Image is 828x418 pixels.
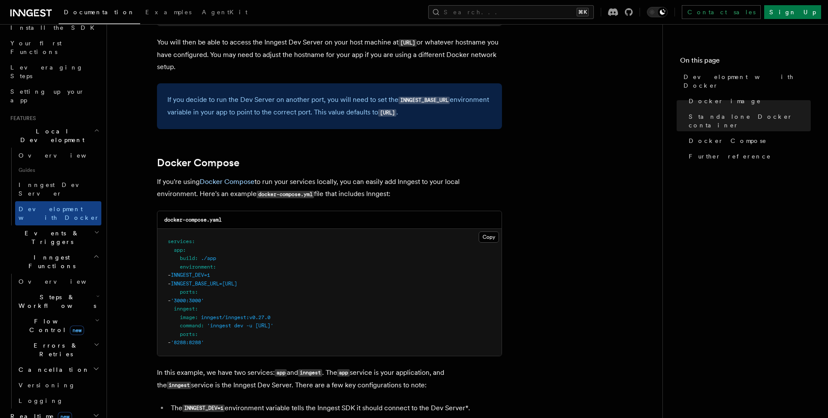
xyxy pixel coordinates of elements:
[479,231,499,243] button: Copy
[275,369,287,377] code: app
[7,274,101,408] div: Inngest Functions
[207,323,273,329] span: 'inngest dev -u [URL]'
[164,217,222,223] code: docker-compose.yaml
[171,272,210,278] span: INNGEST_DEV=1
[685,93,811,109] a: Docker image
[183,247,186,253] span: :
[15,274,101,289] a: Overview
[174,306,195,312] span: inngest
[7,123,101,148] button: Local Development
[15,177,101,201] a: Inngest Dev Server
[7,115,36,122] span: Features
[64,9,135,16] span: Documentation
[685,109,811,133] a: Standalone Docker container
[145,9,191,16] span: Examples
[171,281,237,287] span: INNGEST_BASE_URL=[URL]
[19,397,63,404] span: Logging
[180,264,213,270] span: environment
[167,94,492,119] p: If you decide to run the Dev Server on another port, you will need to set the environment variabl...
[680,69,811,93] a: Development with Docker
[180,255,195,261] span: build
[378,109,396,117] code: [URL]
[7,20,101,35] a: Install the SDK
[682,5,761,19] a: Contact sales
[140,3,197,23] a: Examples
[15,201,101,225] a: Development with Docker
[195,289,198,295] span: :
[180,314,195,320] span: image
[174,247,183,253] span: app
[15,365,90,374] span: Cancellation
[200,177,254,186] a: Docker Compose
[15,393,101,408] a: Logging
[167,382,191,389] code: inngest
[192,238,195,244] span: :
[7,148,101,225] div: Local Development
[7,84,101,108] a: Setting up your app
[257,191,314,198] code: docker-compose.yml
[15,317,95,334] span: Flow Control
[201,323,204,329] span: :
[157,176,502,200] p: If you're using to run your services locally, you can easily add Inngest to your local environmen...
[195,306,198,312] span: :
[7,253,93,270] span: Inngest Functions
[19,278,107,285] span: Overview
[168,238,192,244] span: services
[428,5,594,19] button: Search...⌘K
[180,331,195,337] span: ports
[195,331,198,337] span: :
[157,36,502,73] p: You will then be able to access the Inngest Dev Server on your host machine at or whatever hostna...
[213,264,216,270] span: :
[337,369,349,377] code: app
[689,97,761,105] span: Docker image
[19,181,92,197] span: Inngest Dev Server
[684,73,811,90] span: Development with Docker
[764,5,821,19] a: Sign Up
[168,272,171,278] span: -
[7,250,101,274] button: Inngest Functions
[180,323,201,329] span: command
[7,229,94,246] span: Events & Triggers
[59,3,140,24] a: Documentation
[15,341,94,358] span: Errors & Retries
[15,362,101,377] button: Cancellation
[685,133,811,149] a: Docker Compose
[7,127,94,144] span: Local Development
[168,402,502,415] li: The environment variable tells the Inngest SDK it should connect to the Dev Server*.
[19,152,107,159] span: Overview
[180,289,195,295] span: ports
[15,148,101,163] a: Overview
[19,206,100,221] span: Development with Docker
[577,8,589,16] kbd: ⌘K
[398,97,450,104] code: INNGEST_BASE_URL
[182,405,225,412] code: INNGEST_DEV=1
[157,367,502,392] p: In this example, we have two services: and . The service is your application, and the service is ...
[202,9,248,16] span: AgentKit
[689,152,771,161] span: Further reference
[201,255,216,261] span: ./app
[680,55,811,69] h4: On this page
[197,3,253,23] a: AgentKit
[168,281,171,287] span: -
[195,255,198,261] span: :
[689,136,767,145] span: Docker Compose
[10,40,62,55] span: Your first Functions
[15,163,101,177] span: Guides
[201,314,270,320] span: inngest/inngest:v0.27.0
[195,314,198,320] span: :
[168,339,171,345] span: -
[157,157,239,169] a: Docker Compose
[647,7,668,17] button: Toggle dark mode
[15,338,101,362] button: Errors & Retries
[15,293,96,310] span: Steps & Workflows
[298,369,322,377] code: inngest
[15,377,101,393] a: Versioning
[171,339,204,345] span: '8288:8288'
[7,60,101,84] a: Leveraging Steps
[168,298,171,304] span: -
[398,39,417,47] code: [URL]
[10,88,85,104] span: Setting up your app
[10,64,83,79] span: Leveraging Steps
[15,313,101,338] button: Flow Controlnew
[70,326,84,335] span: new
